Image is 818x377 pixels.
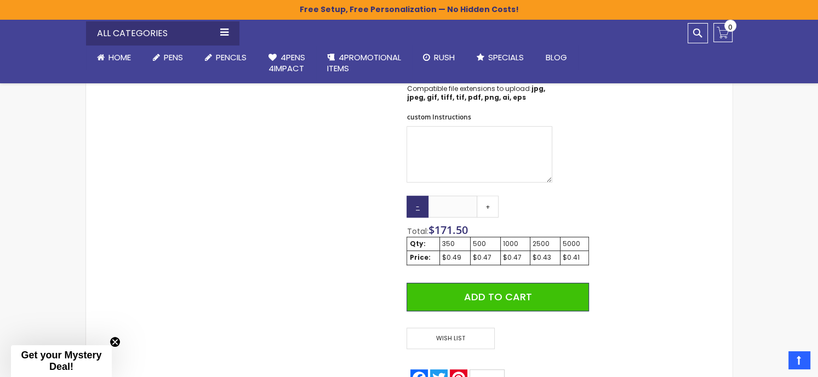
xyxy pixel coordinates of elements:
[258,45,316,81] a: 4Pens4impact
[473,253,498,262] div: $0.47
[407,328,497,349] a: Wish List
[503,253,528,262] div: $0.47
[503,239,528,248] div: 1000
[477,196,499,218] a: +
[142,45,194,70] a: Pens
[194,45,258,70] a: Pencils
[268,52,305,74] span: 4Pens 4impact
[86,45,142,70] a: Home
[327,52,401,74] span: 4PROMOTIONAL ITEMS
[409,239,425,248] strong: Qty:
[546,52,567,63] span: Blog
[407,84,552,102] p: Compatible file extensions to upload:
[412,45,466,70] a: Rush
[110,336,121,347] button: Close teaser
[407,112,471,122] span: custom Instructions
[316,45,412,81] a: 4PROMOTIONALITEMS
[466,45,535,70] a: Specials
[407,226,428,237] span: Total:
[407,283,588,311] button: Add to Cart
[11,345,112,377] div: Get your Mystery Deal!Close teaser
[428,222,467,237] span: $
[407,328,494,349] span: Wish List
[409,253,430,262] strong: Price:
[434,52,455,63] span: Rush
[533,239,558,248] div: 2500
[407,84,545,102] strong: jpg, jpeg, gif, tiff, tif, pdf, png, ai, eps
[728,22,733,32] span: 0
[108,52,131,63] span: Home
[164,52,183,63] span: Pens
[434,222,467,237] span: 171.50
[488,52,524,63] span: Specials
[713,23,733,42] a: 0
[464,290,532,304] span: Add to Cart
[21,350,101,372] span: Get your Mystery Deal!
[535,45,578,70] a: Blog
[442,239,468,248] div: 350
[407,196,428,218] a: -
[563,253,586,262] div: $0.41
[86,21,239,45] div: All Categories
[216,52,247,63] span: Pencils
[563,239,586,248] div: 5000
[533,253,558,262] div: $0.43
[442,253,468,262] div: $0.49
[473,239,498,248] div: 500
